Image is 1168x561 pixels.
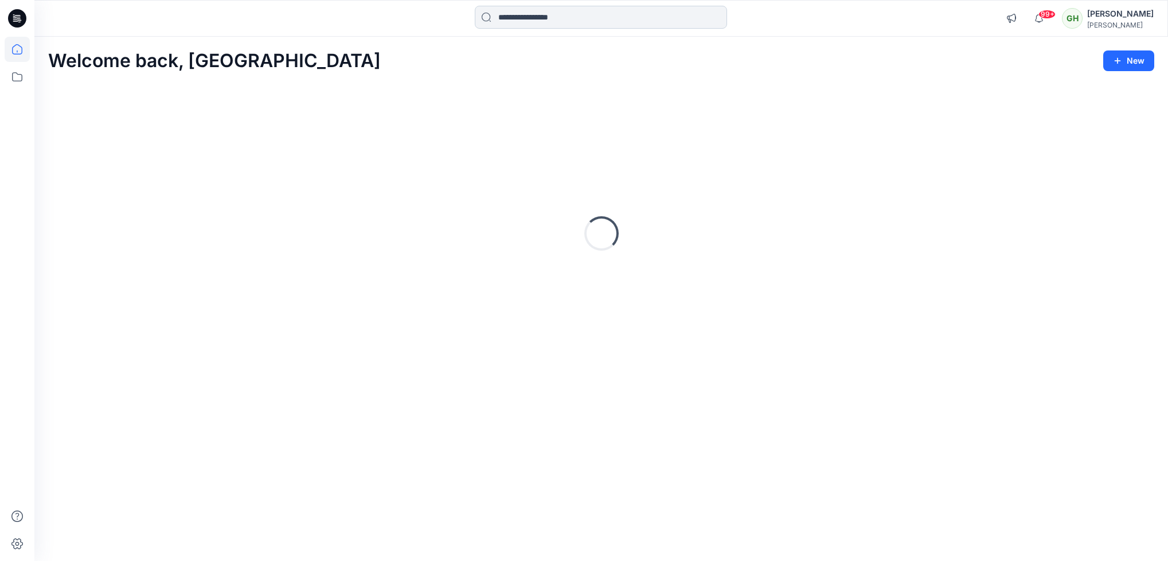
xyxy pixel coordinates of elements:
h2: Welcome back, [GEOGRAPHIC_DATA] [48,50,381,72]
div: [PERSON_NAME] [1087,7,1154,21]
button: New [1103,50,1154,71]
div: GH [1062,8,1083,29]
div: [PERSON_NAME] [1087,21,1154,29]
span: 99+ [1038,10,1056,19]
